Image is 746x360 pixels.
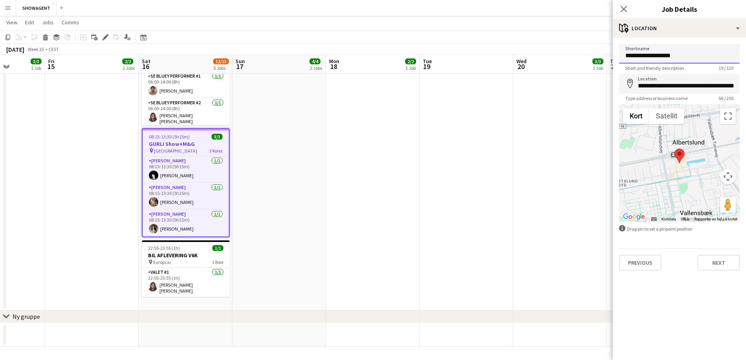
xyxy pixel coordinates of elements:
span: 08:15-13:30 (5h15m) [149,134,190,140]
div: 1 Job [593,65,603,71]
button: Træk Pegman hen på kortet for at åbne Street View [720,197,736,213]
span: Wed [516,58,527,65]
app-job-card: 22:55-23:55 (1h)1/1BIL AFLEVERING V6K Europcar1 RoleValet #11/122:55-23:55 (1h)[PERSON_NAME] [PER... [142,240,230,297]
button: Next [697,255,740,271]
span: 20 [515,62,527,71]
span: 17 [234,62,245,71]
span: 4/4 [310,58,320,64]
app-card-role: SE BLUEY Performer #11/106:00-14:00 (8h)[PERSON_NAME] [142,72,230,98]
app-card-role: [PERSON_NAME]1/108:15-13:30 (5h15m)[PERSON_NAME] [143,210,229,236]
span: 16 [141,62,150,71]
span: 22:55-23:55 (1h) [148,245,180,251]
span: Jobs [42,19,54,26]
span: 1 Role [212,259,223,265]
app-card-role: SE BLUEY Performer #21/106:00-14:00 (8h)[PERSON_NAME] [PERSON_NAME] [PERSON_NAME] [142,98,230,127]
div: CEST [49,46,59,52]
h3: BIL AFLEVERING V6K [142,252,230,259]
span: Week 33 [26,46,45,52]
span: 12/13 [213,58,229,64]
div: [DATE] [6,45,24,53]
span: Edit [25,19,34,26]
a: Edit [22,17,37,27]
h3: Job Details [613,4,746,14]
span: Sun [235,58,245,65]
span: Fri [48,58,54,65]
span: Tue [423,58,432,65]
span: Type address or business name [619,95,694,101]
button: Vis vejkort [623,108,649,124]
span: 3/3 [31,58,42,64]
span: 19 / 120 [712,65,740,71]
div: 1 Job [406,65,416,71]
span: 3 Roles [209,148,223,154]
div: Location [613,19,746,38]
div: Drag pin to set a pinpoint position [619,225,740,233]
span: Comms [62,19,79,26]
span: 2/2 [405,58,416,64]
img: Google [621,212,647,222]
span: [GEOGRAPHIC_DATA] [154,148,197,154]
app-card-role: [PERSON_NAME]1/108:15-13:30 (5h15m)[PERSON_NAME] [143,183,229,210]
span: 15 [47,62,54,71]
div: 2 Jobs [310,65,322,71]
div: 5 Jobs [214,65,228,71]
a: Comms [58,17,82,27]
button: Tastaturgenveje [651,216,657,222]
div: Ny gruppe [13,313,40,320]
span: 1/1 [212,245,223,251]
a: View [3,17,20,27]
span: 2/2 [122,58,133,64]
div: 1 Job [31,65,41,71]
span: Mon [329,58,339,65]
div: 2 Jobs [123,65,135,71]
span: Short and friendly description [619,65,690,71]
span: 18 [328,62,339,71]
a: Åbn dette området i Google Maps (åbner i et nyt vindue) [621,212,647,222]
app-job-card: 08:15-13:30 (5h15m)3/3GURLI Show+M&G [GEOGRAPHIC_DATA]3 Roles[PERSON_NAME]1/108:15-13:30 (5h15m)[... [142,128,230,237]
span: 3/3 [212,134,223,140]
button: Vis satellitbilleder [649,108,684,124]
span: 19 [422,62,432,71]
span: View [6,19,17,26]
span: 56 / 255 [712,95,740,101]
span: 21 [609,62,620,71]
a: Vilkår [681,217,690,221]
a: Rapporter en fejl på kortet [694,217,737,221]
app-card-role: Valet #11/122:55-23:55 (1h)[PERSON_NAME] [PERSON_NAME] [PERSON_NAME] [142,268,230,297]
span: Europcar [153,259,171,265]
app-card-role: [PERSON_NAME]1/108:15-13:30 (5h15m)[PERSON_NAME] [143,156,229,183]
a: Jobs [39,17,57,27]
button: SHOWAGENT [16,0,57,16]
button: Previous [619,255,661,271]
h3: GURLI Show+M&G [143,140,229,147]
button: Styringselement til kortkamera [720,169,736,184]
span: 3/3 [592,58,603,64]
span: Sat [142,58,150,65]
button: Slå fuld skærm til/fra [720,108,736,124]
span: Thu [610,58,620,65]
button: Kortdata [661,216,676,222]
